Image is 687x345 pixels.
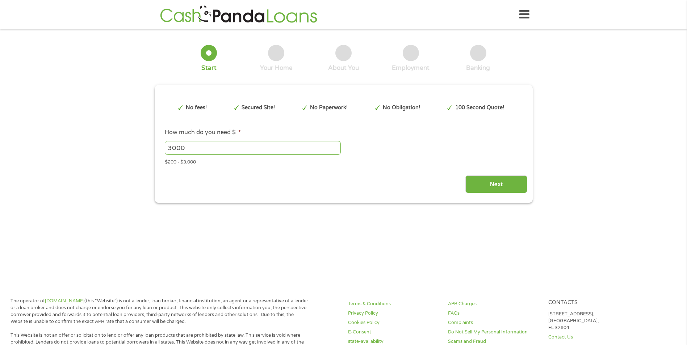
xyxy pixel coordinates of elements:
p: [STREET_ADDRESS], [GEOGRAPHIC_DATA], FL 32804. [548,311,640,331]
a: Terms & Conditions [348,301,439,307]
label: How much do you need $ [165,129,241,136]
div: Employment [392,64,430,72]
div: Start [201,64,217,72]
p: No Paperwork! [310,104,348,112]
p: The operator of (this “Website”) is not a lender, loan broker, financial institution, an agent or... [11,298,311,325]
a: E-Consent [348,329,439,336]
a: Complaints [448,319,539,326]
a: Scams and Fraud [448,338,539,345]
a: APR Charges [448,301,539,307]
a: Contact Us [548,334,640,341]
div: About You [328,64,359,72]
p: No fees! [186,104,207,112]
h4: Contacts [548,299,640,306]
a: [DOMAIN_NAME] [45,298,84,304]
a: Do Not Sell My Personal Information [448,329,539,336]
a: state-availability [348,338,439,345]
input: Next [465,175,527,193]
a: FAQs [448,310,539,317]
img: GetLoanNow Logo [158,4,319,25]
p: 100 Second Quote! [455,104,504,112]
div: $200 - $3,000 [165,156,522,166]
a: Privacy Policy [348,310,439,317]
div: Banking [466,64,490,72]
a: Cookies Policy [348,319,439,326]
div: Your Home [260,64,293,72]
p: Secured Site! [242,104,275,112]
p: No Obligation! [383,104,420,112]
